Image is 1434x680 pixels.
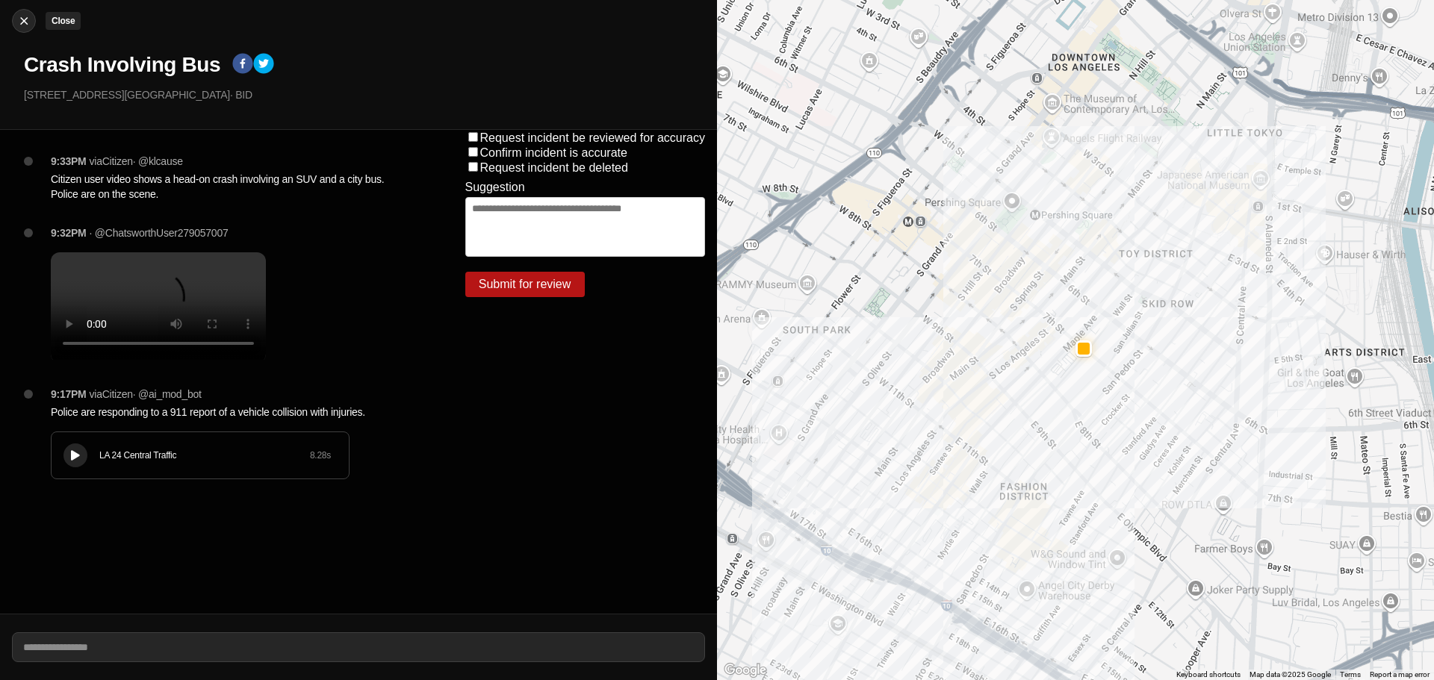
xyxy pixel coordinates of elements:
label: Request incident be deleted [480,161,628,174]
label: Suggestion [465,181,525,194]
div: LA 24 Central Traffic [99,449,310,461]
button: Keyboard shortcuts [1176,670,1241,680]
a: Report a map error [1370,670,1430,679]
a: Terms (opens in new tab) [1340,670,1361,679]
img: cancel [16,13,31,28]
p: [STREET_ADDRESS][GEOGRAPHIC_DATA] · BID [24,87,705,102]
span: Map data ©2025 Google [1250,670,1331,679]
button: cancelClose [12,9,36,33]
h1: Crash Involving Bus [24,52,220,78]
label: Request incident be reviewed for accuracy [480,131,706,144]
button: facebook [232,53,253,77]
p: via Citizen · @ ai_mod_bot [90,387,202,402]
img: Google [721,661,770,680]
small: Close [52,16,75,26]
p: 9:33PM [51,154,87,169]
button: Submit for review [465,272,585,297]
label: Confirm incident is accurate [480,146,627,159]
p: via Citizen · @ klcause [90,154,183,169]
p: · @ChatsworthUser279057007 [90,225,229,240]
p: Police are responding to a 911 report of a vehicle collision with injuries. [51,405,406,419]
p: 9:17PM [51,387,87,402]
button: twitter [253,53,274,77]
a: Open this area in Google Maps (opens a new window) [721,661,770,680]
div: 8.28 s [310,449,331,461]
p: 9:32PM [51,225,87,240]
p: Citizen user video shows a head-on crash involving an SUV and a city bus. Police are on the scene. [51,172,406,202]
